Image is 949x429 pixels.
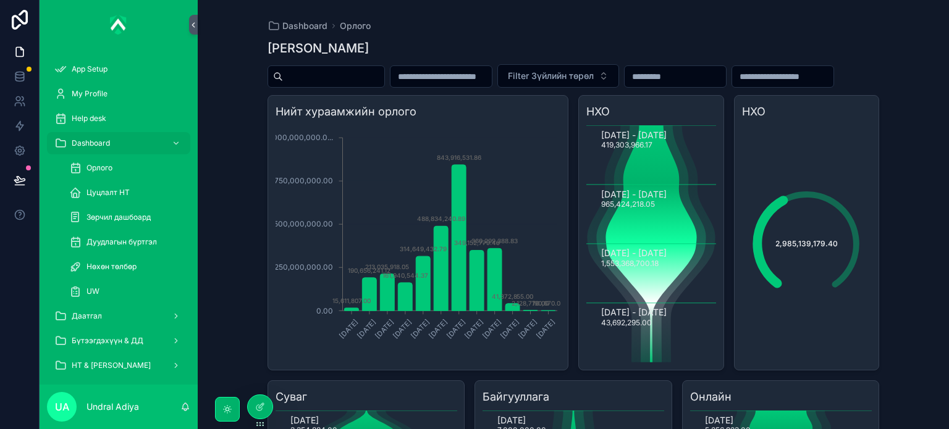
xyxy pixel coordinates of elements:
span: Даатгал [72,311,102,321]
text: [DATE] [427,318,449,340]
img: App logo [110,15,127,35]
span: Dashboard [282,20,327,32]
a: Нөхөн төлбөр [62,256,190,278]
a: My Profile [47,83,190,105]
text: [DATE] - [DATE] [601,189,667,199]
text: 15,611,807.00 [332,297,371,304]
a: UW [62,280,190,302]
text: 213,035,918.05 [365,263,409,270]
span: Бүтээгдэхүүн & ДД [72,336,143,346]
text: [DATE] [355,318,377,340]
a: Орлого [62,157,190,179]
tspan: 500,000,000.00 [273,220,332,229]
text: 349,152,779.49 [453,239,499,247]
span: UW [86,286,99,296]
span: Орлого [86,163,112,173]
text: [DATE] [445,318,467,340]
text: [DATE] [497,415,526,425]
a: Dashboard [268,20,327,32]
text: 488,834,240.89 [416,215,465,223]
p: Undral Adiya [86,401,139,413]
span: 2,985,139,179.40 [765,239,849,249]
span: UA [55,399,69,414]
text: [DATE] - [DATE] [601,307,667,318]
span: App Setup [72,64,108,74]
text: 190,656,241.12 [348,267,390,274]
h1: [PERSON_NAME] [268,40,369,57]
a: Цуцлалт НТ [62,181,190,204]
text: [DATE] - [DATE] [601,248,667,259]
text: [DATE] [391,318,413,340]
tspan: 1,000,000,000.0... [267,133,332,142]
span: Дуудлагын бүртгэл [86,237,157,247]
a: Зөрчил дашбоард [62,206,190,228]
a: Бүтээгдэхүүн & ДД [47,330,190,352]
a: НТ & [PERSON_NAME] [47,354,190,377]
h3: НХО [742,103,872,120]
text: 43,692,295.00 [601,318,652,327]
tspan: 250,000,000.00 [274,263,332,272]
tspan: 0.00 [316,306,332,315]
text: 41,372,855.00 [491,293,533,300]
text: [DATE] [290,415,319,425]
span: Цуцлалт НТ [86,188,130,198]
text: [DATE] [463,318,485,340]
h3: Онлайн [690,388,872,406]
div: scrollable content [40,49,198,385]
text: [DATE] [705,415,733,425]
text: [DATE] [337,318,360,340]
span: Filter Зүйлийн төрөл [508,70,594,82]
text: 190,670.00 [532,300,564,307]
text: 314,649,432.79 [399,245,446,252]
text: 1,553,368,700.18 [601,259,659,268]
text: [DATE] - [DATE] [601,130,667,140]
tspan: 750,000,000.00 [274,177,332,186]
text: 2,128,770.00 [512,299,549,307]
span: My Profile [72,89,108,99]
text: 965,424,218.05 [601,199,655,209]
a: Даатгал [47,305,190,327]
div: chart [276,125,560,362]
text: [DATE] [373,318,395,340]
h3: НХО [586,103,716,120]
button: Select Button [497,64,619,88]
text: 419,303,966.17 [601,140,652,149]
text: [DATE] [534,318,557,340]
a: App Setup [47,58,190,80]
span: Help desk [72,114,106,123]
span: Нөхөн төлбөр [86,262,137,272]
text: 360,299,388.83 [471,238,518,245]
span: НТ & [PERSON_NAME] [72,360,151,370]
text: [DATE] [499,318,521,340]
span: Dashboard [72,138,110,148]
text: 843,916,531.86 [436,154,481,161]
h3: Суваг [276,388,457,406]
span: Зөрчил дашбоард [86,212,151,222]
text: 161,940,544.37 [382,272,428,279]
a: Дуудлагын бүртгэл [62,231,190,253]
h3: Байгууллага [483,388,664,406]
text: [DATE] [481,318,503,340]
a: Dashboard [47,132,190,154]
h3: Нийт хураамжийн орлого [276,103,560,120]
text: [DATE] [517,318,539,340]
a: Help desk [47,107,190,130]
text: [DATE] [409,318,431,340]
a: Орлого [340,20,371,32]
